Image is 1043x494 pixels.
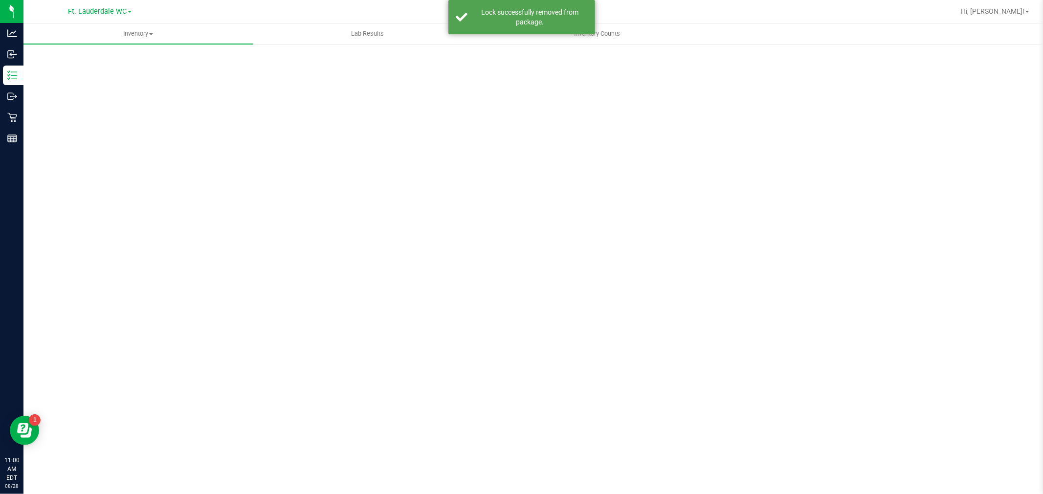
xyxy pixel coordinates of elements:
iframe: Resource center unread badge [29,414,41,426]
inline-svg: Analytics [7,28,17,38]
div: Lock successfully removed from package. [473,7,588,27]
span: Ft. Lauderdale WC [68,7,127,16]
span: Inventory Counts [561,29,633,38]
span: Lab Results [338,29,397,38]
inline-svg: Retail [7,112,17,122]
a: Inventory Counts [482,23,711,44]
inline-svg: Reports [7,134,17,143]
inline-svg: Inventory [7,70,17,80]
a: Lab Results [253,23,482,44]
a: Inventory [23,23,253,44]
inline-svg: Inbound [7,49,17,59]
p: 11:00 AM EDT [4,456,19,482]
p: 08/28 [4,482,19,490]
iframe: Resource center [10,416,39,445]
span: Hi, [PERSON_NAME]! [961,7,1024,15]
inline-svg: Outbound [7,91,17,101]
span: Inventory [23,29,253,38]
